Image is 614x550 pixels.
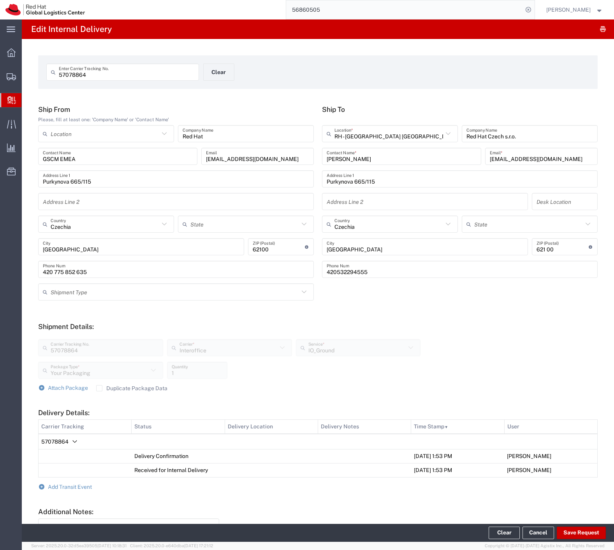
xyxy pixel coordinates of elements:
th: Time Stamp [411,419,504,434]
th: Carrier Tracking [39,419,132,434]
span: Add Transit Event [48,484,92,490]
span: [DATE] 10:18:31 [97,543,127,548]
td: [DATE] 1:53 PM [411,449,504,463]
td: Received for Internal Delivery [132,463,225,477]
th: Status [132,419,225,434]
a: Cancel [523,527,554,539]
h4: Edit Internal Delivery [31,19,112,39]
img: logo [5,4,85,16]
table: Delivery Details: [38,419,598,477]
td: Delivery Confirmation [132,449,225,463]
button: Clear [203,64,234,81]
span: Copyright © [DATE]-[DATE] Agistix Inc., All Rights Reserved [485,543,605,549]
button: [PERSON_NAME] [546,5,603,14]
h5: Shipment Details: [38,322,598,331]
input: Search for shipment number, reference number [286,0,523,19]
h5: Delivery Details: [38,409,598,417]
span: 57078864 [41,438,69,444]
span: Client: 2025.20.0-e640dba [130,543,213,548]
span: Filip Lizuch [546,5,591,14]
h5: Ship To [322,105,598,113]
button: Clear [489,527,520,539]
td: [PERSON_NAME] [504,463,597,477]
td: [DATE] 1:53 PM [411,463,504,477]
th: Delivery Location [225,419,318,434]
span: [DATE] 17:21:12 [184,543,213,548]
th: User [504,419,597,434]
button: Save Request [557,527,606,539]
th: Delivery Notes [318,419,411,434]
td: [PERSON_NAME] [504,449,597,463]
span: Server: 2025.20.0-32d5ea39505 [31,543,127,548]
span: Attach Package [48,385,88,391]
div: Please, fill at least one: 'Company Name' or 'Contact Name' [38,116,314,123]
h5: Ship From [38,105,314,113]
h5: Additional Notes: [38,508,598,516]
label: Duplicate Package Data [96,385,167,391]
